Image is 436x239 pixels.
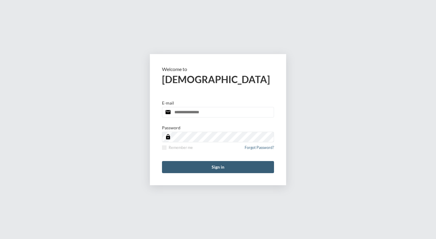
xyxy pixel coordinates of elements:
label: Remember me [162,145,193,150]
a: Forgot Password? [245,145,274,153]
button: Sign in [162,161,274,173]
h2: [DEMOGRAPHIC_DATA] [162,73,274,85]
p: E-mail [162,100,174,105]
p: Password [162,125,180,130]
p: Welcome to [162,66,274,72]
